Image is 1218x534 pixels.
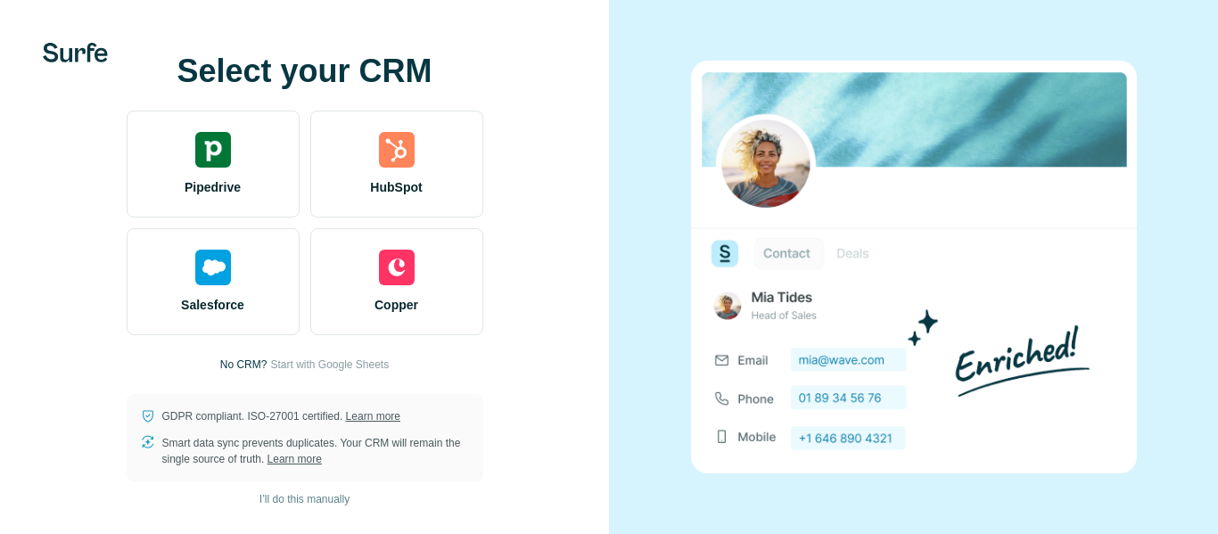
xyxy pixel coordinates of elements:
[346,410,400,423] a: Learn more
[270,357,389,373] button: Start with Google Sheets
[195,250,231,285] img: salesforce's logo
[181,296,244,314] span: Salesforce
[374,296,418,314] span: Copper
[267,453,322,465] a: Learn more
[195,132,231,168] img: pipedrive's logo
[162,408,400,424] p: GDPR compliant. ISO-27001 certified.
[162,435,469,467] p: Smart data sync prevents duplicates. Your CRM will remain the single source of truth.
[379,132,415,168] img: hubspot's logo
[370,178,422,196] span: HubSpot
[691,61,1137,473] img: none image
[43,43,108,62] img: Surfe's logo
[220,357,267,373] p: No CRM?
[247,486,362,513] button: I’ll do this manually
[259,491,350,507] span: I’ll do this manually
[379,250,415,285] img: copper's logo
[185,178,241,196] span: Pipedrive
[127,53,483,89] h1: Select your CRM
